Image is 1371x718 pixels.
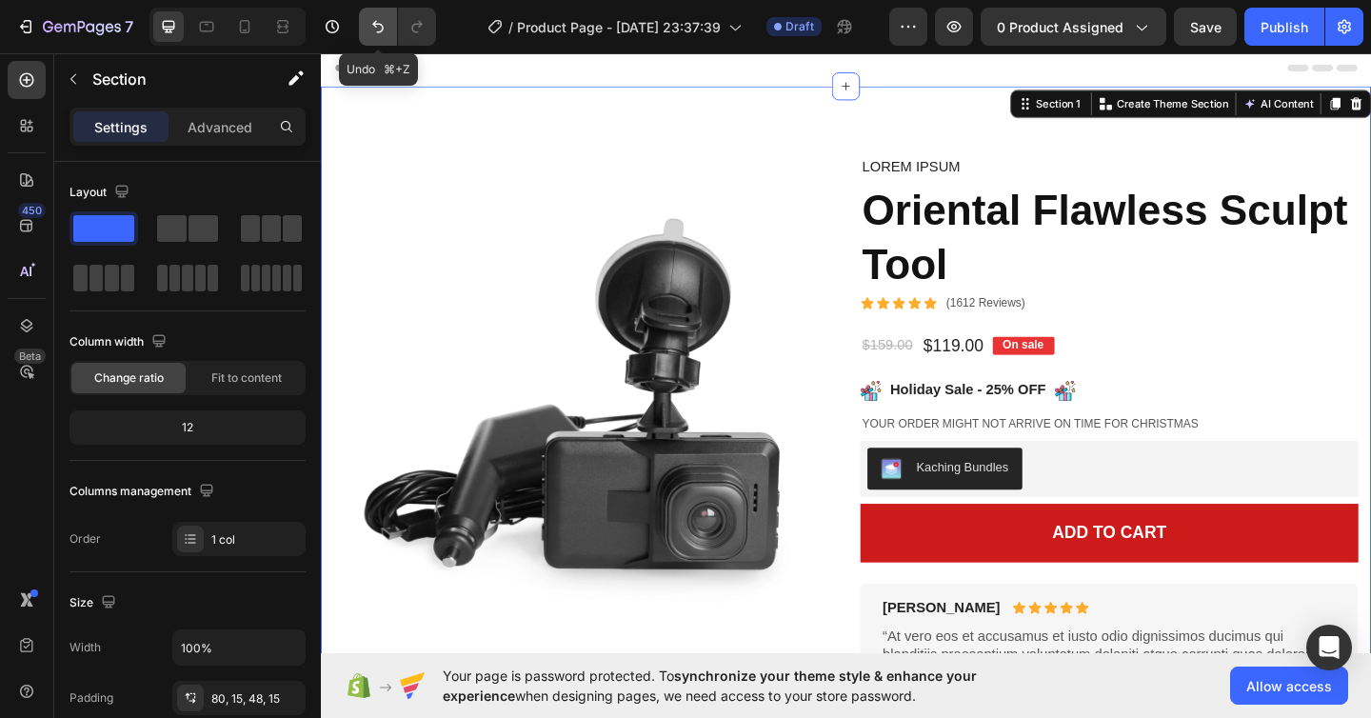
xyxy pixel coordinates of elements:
[359,8,436,46] div: Undo/Redo
[8,8,142,46] button: 7
[588,399,1126,415] p: Your order might not arrive on time for Christmas
[14,349,46,364] div: Beta
[594,432,763,478] button: Kaching Bundles
[647,444,747,464] div: Kaching Bundles
[70,689,113,707] div: Padding
[588,117,1126,137] p: Lorem ipsum
[173,630,305,665] input: Auto
[586,493,1128,557] button: Add to cart
[1306,625,1352,670] div: Open Intercom Messenger
[125,15,133,38] p: 7
[70,530,101,548] div: Order
[70,639,101,656] div: Width
[586,359,609,382] img: gempages_432750572815254551-de77018a-1bb4-4357-b1af-db1a66df59ff.svg
[70,180,133,206] div: Layout
[1000,47,1083,70] button: AI Content
[798,359,821,382] img: gempages_432750572815254551-de77018a-1bb4-4357-b1af-db1a66df59ff.svg
[865,50,987,67] p: Create Theme Section
[1246,676,1332,696] span: Allow access
[742,313,786,329] p: On sale
[586,143,1128,266] h1: Oriental Flawless Sculpt Tool
[517,17,721,37] span: Product Page - [DATE] 23:37:39
[14,115,556,657] img: gempages_432750572815254551-9ef2456a-c46d-44f8-8e43-ba27dcd1d9f0.png
[92,68,248,90] p: Section
[785,18,814,35] span: Draft
[188,117,252,137] p: Advanced
[321,50,1371,655] iframe: Design area
[981,8,1166,46] button: 0 product assigned
[443,666,1051,706] span: Your page is password protected. To when designing pages, we need access to your store password.
[1261,17,1308,37] div: Publish
[508,17,513,37] span: /
[70,479,218,505] div: Columns management
[653,309,723,336] div: $119.00
[609,444,632,467] img: KachingBundles.png
[619,360,788,380] p: Holiday Sale - 25% OFF
[997,17,1123,37] span: 0 product assigned
[211,690,301,708] div: 80, 15, 48, 15
[443,668,977,704] span: synchronize your theme style & enhance your experience
[94,117,148,137] p: Settings
[211,531,301,548] div: 1 col
[211,369,282,387] span: Fit to content
[611,597,739,617] p: [PERSON_NAME]
[70,590,120,616] div: Size
[795,513,920,537] div: Add to cart
[680,268,765,284] p: (1612 Reviews)
[774,50,830,67] div: Section 1
[18,203,46,218] div: 450
[1174,8,1237,46] button: Save
[1230,667,1348,705] button: Allow access
[94,369,164,387] span: Change ratio
[611,628,1103,668] p: “At vero eos et accusamus et iusto odio dignissimos ducimus qui blanditiis praesentium voluptatum...
[70,329,170,355] div: Column width
[73,414,302,441] div: 12
[586,309,646,333] div: $159.00
[1190,19,1222,35] span: Save
[1244,8,1324,46] button: Publish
